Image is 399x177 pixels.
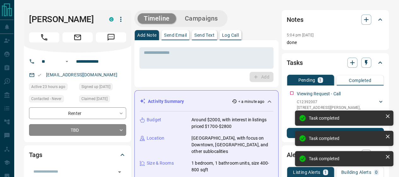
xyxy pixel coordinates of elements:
button: Open [63,58,71,65]
p: Send Email [164,33,187,37]
div: Alerts [287,147,384,162]
div: Notes [287,12,384,27]
p: Log Call [222,33,239,37]
button: Timeline [138,13,176,24]
div: Tags [29,147,126,162]
p: Add Note [137,33,156,37]
p: done [287,39,384,46]
p: Listing Alerts [293,170,320,174]
p: [GEOGRAPHIC_DATA], with focus on Downtown, [GEOGRAPHIC_DATA], and other sublocalities [191,135,273,155]
span: Email [62,32,93,42]
span: Call [29,32,59,42]
a: [EMAIL_ADDRESS][DOMAIN_NAME] [46,72,117,77]
p: Around $2000, with interest in listings priced $1700-$2800 [191,117,273,130]
p: Viewing Request - Call [297,91,341,97]
p: [STREET_ADDRESS][PERSON_NAME] , [GEOGRAPHIC_DATA] [297,105,378,116]
p: 1 [319,78,321,82]
div: Task completed [309,136,383,141]
p: Building Alerts [341,170,371,174]
span: Active 23 hours ago [31,84,65,90]
p: Location [147,135,164,142]
p: Send Text [194,33,214,37]
h2: Notes [287,15,303,25]
p: C12392007 [297,99,378,105]
p: Activity Summary [148,98,184,105]
button: New Task [287,128,384,138]
h2: Tasks [287,58,302,68]
h1: [PERSON_NAME] [29,14,100,24]
p: Size & Rooms [147,160,174,167]
button: Campaigns [179,13,224,24]
div: C12392007[STREET_ADDRESS][PERSON_NAME],[GEOGRAPHIC_DATA] [297,98,384,117]
span: Signed up [DATE] [81,84,110,90]
h2: Alerts [287,150,303,160]
p: 1 [324,170,327,174]
svg: Email Valid [37,73,42,77]
div: Sun Nov 24 2024 [79,95,126,104]
div: Fri Nov 08 2024 [79,83,126,92]
h2: Tags [29,150,42,160]
p: 0 [375,170,378,174]
span: Claimed [DATE] [81,96,108,102]
div: Task completed [309,156,383,161]
p: 1 bedroom, 1 bathroom units, size 400-800 sqft [191,160,273,173]
p: Budget [147,117,161,123]
button: Open [115,168,124,176]
span: Contacted - Never [31,96,62,102]
p: 5:04 pm [DATE] [287,33,314,37]
p: Pending [298,78,315,82]
p: Completed [349,78,371,83]
span: Message [96,32,126,42]
div: Sat Sep 13 2025 [29,83,76,92]
p: < a minute ago [238,99,264,104]
div: condos.ca [109,17,114,22]
div: TBD [29,124,126,136]
div: Task completed [309,116,383,121]
div: Activity Summary< a minute ago [140,96,273,107]
div: Tasks [287,55,384,70]
div: Renter [29,107,126,119]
